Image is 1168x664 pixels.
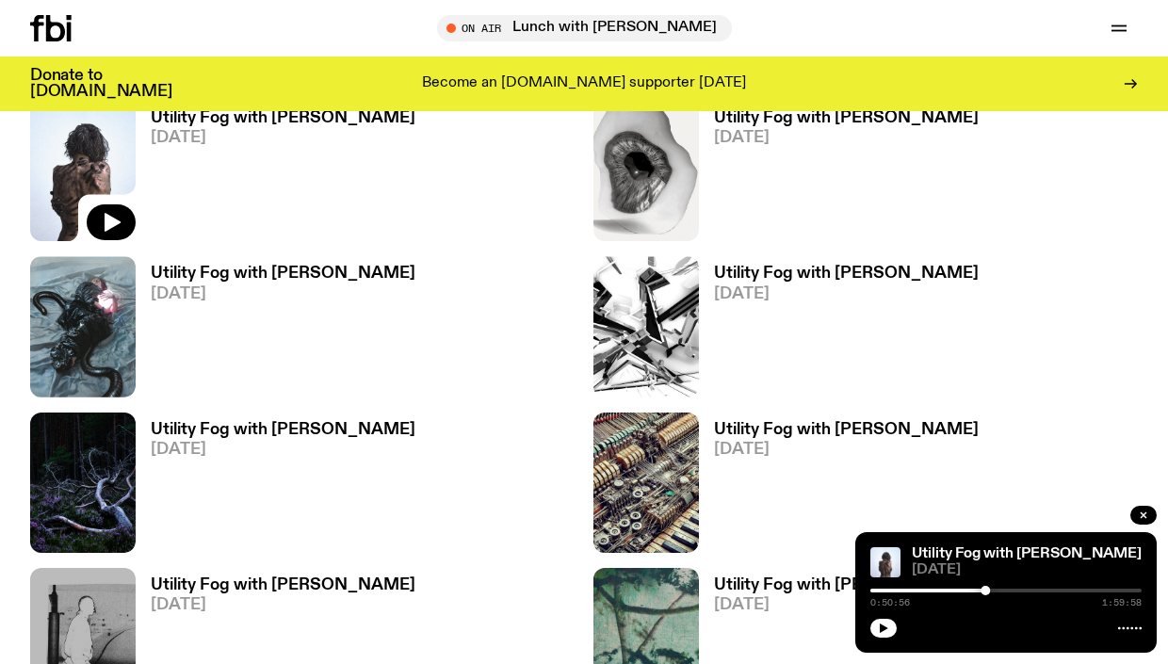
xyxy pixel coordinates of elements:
h3: Utility Fog with [PERSON_NAME] [714,422,979,438]
img: Cover of Andrea Taeggi's album Chaoticism You Can Do At Home [593,413,699,553]
a: Utility Fog with [PERSON_NAME][DATE] [699,110,979,241]
span: [DATE] [151,130,415,146]
span: 0:50:56 [870,598,910,607]
a: Utility Fog with [PERSON_NAME][DATE] [699,266,979,397]
h3: Donate to [DOMAIN_NAME] [30,68,172,100]
a: Utility Fog with [PERSON_NAME][DATE] [136,110,415,241]
span: [DATE] [151,442,415,458]
a: Utility Fog with [PERSON_NAME][DATE] [136,422,415,553]
h3: Utility Fog with [PERSON_NAME] [151,110,415,126]
h3: Utility Fog with [PERSON_NAME] [714,577,979,593]
h3: Utility Fog with [PERSON_NAME] [714,110,979,126]
img: Edit from Juanlu Barlow & his Love-fi Recordings' This is not a new Three Broken Tapes album [593,101,699,241]
span: [DATE] [714,442,979,458]
a: Utility Fog with [PERSON_NAME] [912,546,1142,561]
span: [DATE] [912,563,1142,577]
span: [DATE] [714,130,979,146]
img: Cover of Leese's album Δ [870,547,900,577]
a: Utility Fog with [PERSON_NAME][DATE] [699,422,979,553]
span: [DATE] [151,597,415,613]
span: [DATE] [151,286,415,302]
span: 1:59:58 [1102,598,1142,607]
img: Cover to Giant Claw's album Decadent Stress Chamber [30,256,136,397]
span: [DATE] [714,286,979,302]
h3: Utility Fog with [PERSON_NAME] [714,266,979,282]
span: [DATE] [714,597,979,613]
h3: Utility Fog with [PERSON_NAME] [151,577,415,593]
button: On AirLunch with [PERSON_NAME] [437,15,732,41]
h3: Utility Fog with [PERSON_NAME] [151,266,415,282]
a: Utility Fog with [PERSON_NAME][DATE] [136,266,415,397]
img: Cover to Slikback's album Attrition [593,256,699,397]
img: Cover for Aho Ssan & Resina's album Ego Death [30,413,136,553]
h3: Utility Fog with [PERSON_NAME] [151,422,415,438]
p: Become an [DOMAIN_NAME] supporter [DATE] [422,75,746,92]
